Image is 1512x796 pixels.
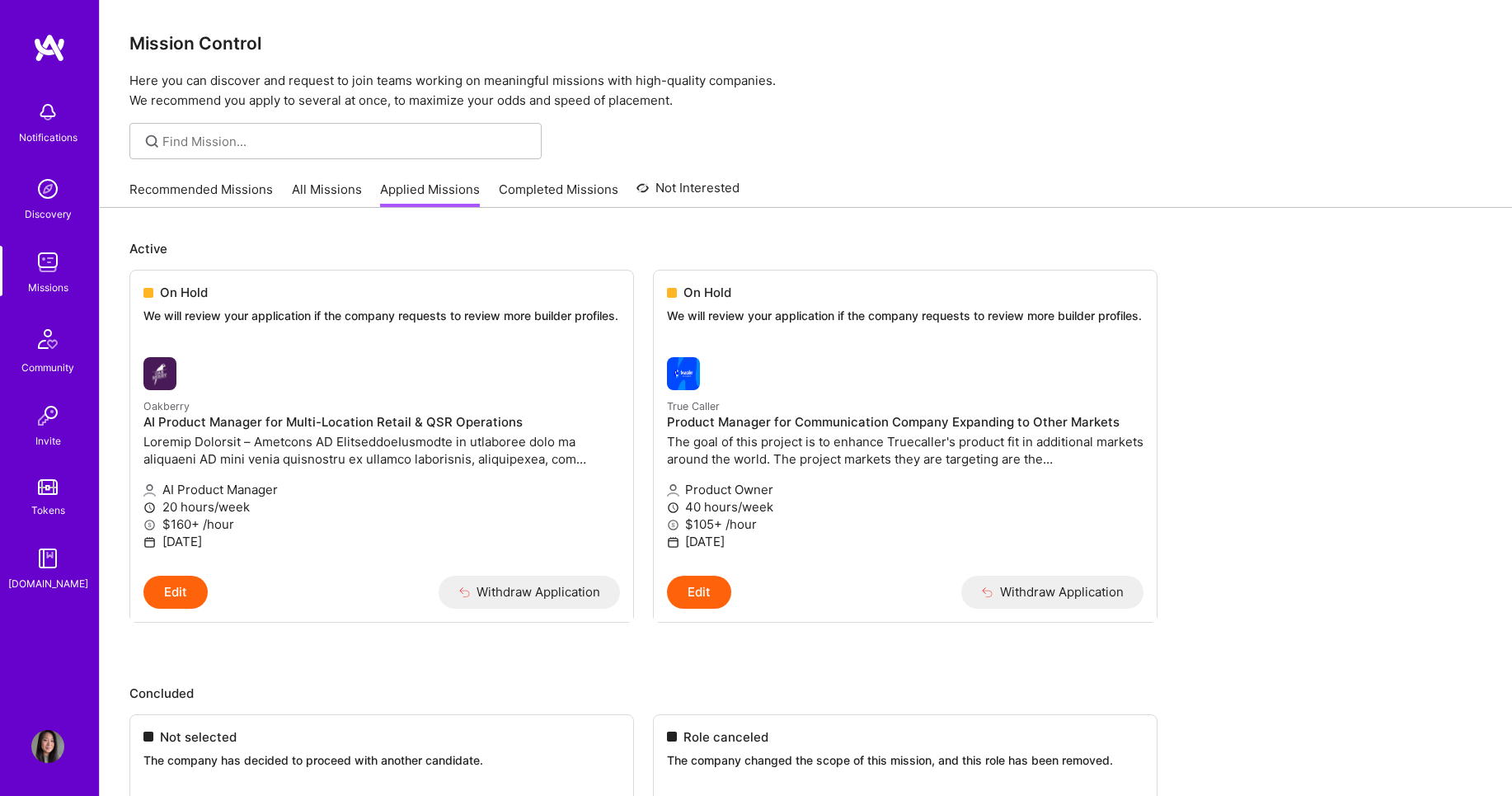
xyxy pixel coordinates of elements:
a: True Caller company logoTrue CallerProduct Manager for Communication Company Expanding to Other M... [654,344,1157,576]
img: guide book [31,542,64,575]
i: icon MoneyGray [143,519,156,531]
button: Withdraw Application [439,576,621,609]
img: logo [33,33,66,63]
a: Applied Missions [380,181,480,208]
div: Discovery [25,205,72,223]
img: Community [28,319,68,359]
p: AI Product Manager [143,481,620,498]
div: Missions [28,279,68,296]
img: Oakberry company logo [143,357,176,390]
a: User Avatar [27,730,68,763]
p: $105+ /hour [667,516,1143,533]
p: Product Owner [667,481,1143,498]
i: icon Applicant [143,484,156,497]
p: Concluded [129,685,1482,702]
div: Tokens [31,502,65,519]
img: teamwork [31,246,64,279]
p: [DATE] [143,533,620,550]
i: icon Calendar [667,536,679,549]
p: We will review your application if the company requests to review more builder profiles. [667,308,1143,324]
p: [DATE] [667,533,1143,550]
button: Edit [667,576,731,609]
h4: Product Manager for Communication Company Expanding to Other Markets [667,415,1143,430]
h4: AI Product Manager for Multi-Location Retail & QSR Operations [143,415,620,430]
p: $160+ /hour [143,516,620,533]
img: tokens [38,479,58,495]
p: Active [129,240,1482,257]
p: Loremip Dolorsit – Ametcons AD ElitseddoeIusmodte in utlaboree dolo ma aliquaeni AD mini venia qu... [143,433,620,468]
small: Oakberry [143,400,190,412]
span: On Hold [683,284,731,301]
i: icon Applicant [667,484,679,497]
i: icon Calendar [143,536,156,549]
a: Not Interested [636,178,740,208]
small: True Caller [667,400,720,412]
img: User Avatar [31,730,64,763]
button: Withdraw Application [961,576,1143,609]
div: [DOMAIN_NAME] [8,575,88,592]
div: Invite [35,432,61,450]
h3: Mission Control [129,33,1482,54]
i: icon SearchGrey [143,132,162,151]
a: Oakberry company logoOakberryAI Product Manager for Multi-Location Retail & QSR OperationsLoremip... [130,344,633,576]
a: Recommended Missions [129,181,273,208]
a: All Missions [292,181,362,208]
i: icon MoneyGray [667,519,679,531]
input: Find Mission... [162,133,529,150]
img: Invite [31,399,64,432]
i: icon Clock [667,502,679,514]
div: Community [21,359,74,376]
p: We will review your application if the company requests to review more builder profiles. [143,308,620,324]
img: bell [31,96,64,129]
p: The goal of this project is to enhance Truecaller's product fit in additional markets around the ... [667,433,1143,468]
i: icon Clock [143,502,156,514]
div: Notifications [19,129,77,146]
p: 20 hours/week [143,498,620,516]
a: Completed Missions [499,181,618,208]
p: Here you can discover and request to join teams working on meaningful missions with high-quality ... [129,71,1482,111]
button: Edit [143,576,208,609]
img: True Caller company logo [667,357,700,390]
img: discovery [31,172,64,205]
p: 40 hours/week [667,498,1143,516]
span: On Hold [160,284,208,301]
